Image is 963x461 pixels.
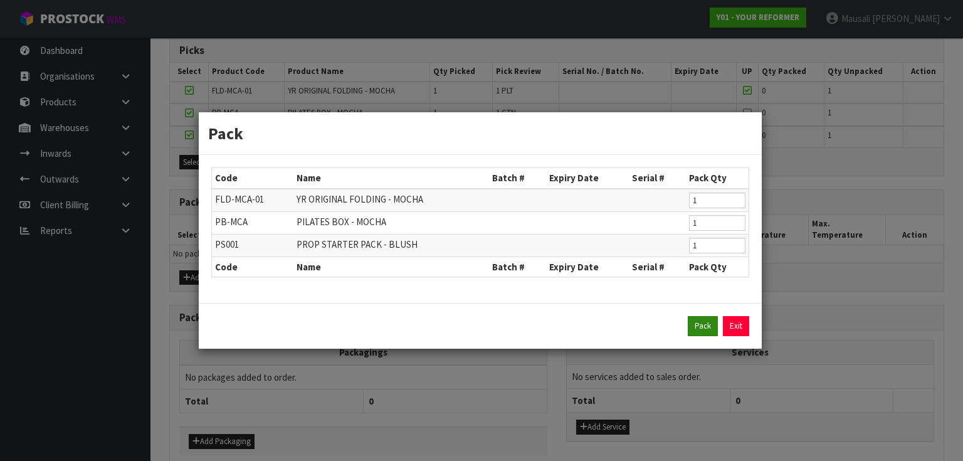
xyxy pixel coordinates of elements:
a: Exit [723,316,749,336]
th: Expiry Date [546,168,628,188]
span: PROP STARTER PACK - BLUSH [297,238,418,250]
span: PS001 [215,238,239,250]
th: Pack Qty [686,168,749,188]
span: PB-MCA [215,216,248,228]
th: Name [293,168,489,188]
th: Expiry Date [546,257,628,277]
h3: Pack [208,122,752,145]
th: Pack Qty [686,257,749,277]
th: Batch # [489,168,546,188]
button: Pack [688,316,718,336]
span: FLD-MCA-01 [215,193,264,205]
th: Serial # [629,168,686,188]
span: YR ORIGINAL FOLDING - MOCHA [297,193,423,205]
th: Serial # [629,257,686,277]
th: Code [212,257,293,277]
th: Code [212,168,293,188]
th: Batch # [489,257,546,277]
th: Name [293,257,489,277]
span: PILATES BOX - MOCHA [297,216,386,228]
